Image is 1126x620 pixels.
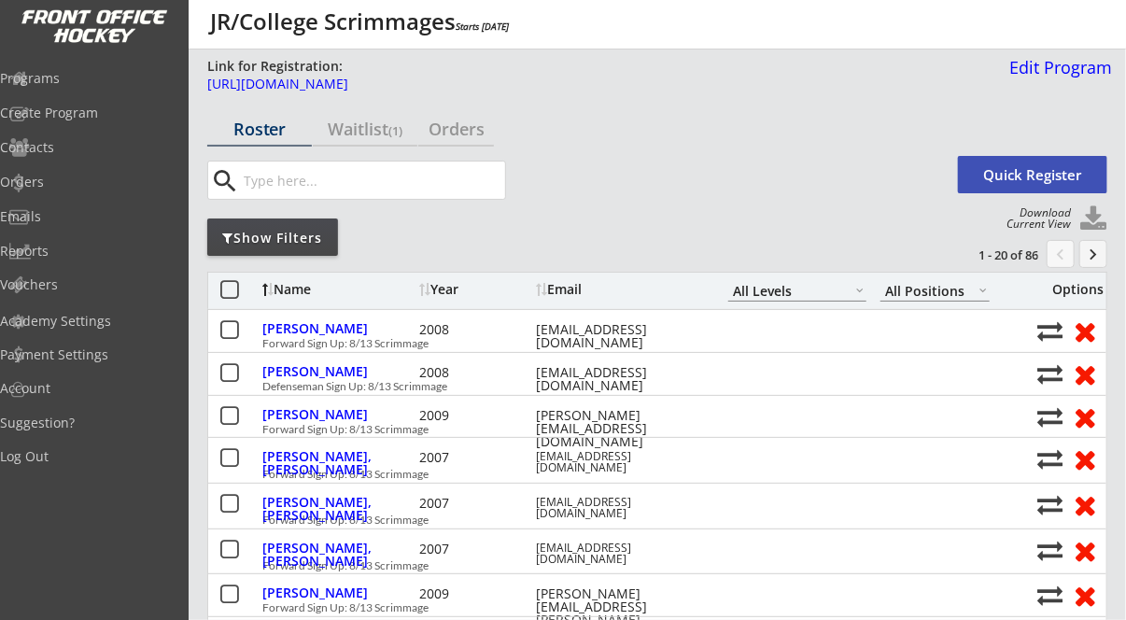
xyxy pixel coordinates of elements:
[998,207,1072,230] div: Download Current View
[262,496,415,522] div: [PERSON_NAME], [PERSON_NAME]
[262,381,1027,392] div: Defenseman Sign Up: 8/13 Scrimmage
[1002,59,1112,92] a: Edit Program
[1037,446,1063,472] button: Move player
[262,424,1027,435] div: Forward Sign Up: 8/13 Scrimmage
[1037,361,1063,387] button: Move player
[419,587,531,600] div: 2009
[456,20,509,33] em: Starts [DATE]
[536,451,704,473] div: [EMAIL_ADDRESS][DOMAIN_NAME]
[262,586,415,599] div: [PERSON_NAME]
[1068,402,1103,431] button: Remove from roster (no refund)
[262,602,1027,613] div: Forward Sign Up: 8/13 Scrimmage
[958,156,1107,193] button: Quick Register
[1079,205,1107,233] button: Click to download full roster. Your browser settings may try to block it, check your security set...
[1068,581,1103,610] button: Remove from roster (no refund)
[207,77,997,101] a: [URL][DOMAIN_NAME]
[262,450,415,476] div: [PERSON_NAME], [PERSON_NAME]
[419,497,531,510] div: 2007
[941,247,1038,263] div: 1 - 20 of 86
[419,409,531,422] div: 2009
[207,77,997,91] div: [URL][DOMAIN_NAME]
[1037,283,1104,296] div: Options
[418,120,494,137] div: Orders
[1068,536,1103,565] button: Remove from roster (no refund)
[262,469,1027,480] div: Forward Sign Up: 8/13 Scrimmage
[1068,490,1103,519] button: Remove from roster (no refund)
[262,338,1027,349] div: Forward Sign Up: 8/13 Scrimmage
[536,366,704,392] div: [EMAIL_ADDRESS][DOMAIN_NAME]
[536,409,704,448] div: [PERSON_NAME][EMAIL_ADDRESS][DOMAIN_NAME]
[419,283,531,296] div: Year
[262,408,415,421] div: [PERSON_NAME]
[388,122,402,139] font: (1)
[419,323,531,336] div: 2008
[536,542,704,565] div: [EMAIL_ADDRESS][DOMAIN_NAME]
[1068,444,1103,473] button: Remove from roster (no refund)
[419,542,531,556] div: 2007
[536,497,704,519] div: [EMAIL_ADDRESS][DOMAIN_NAME]
[262,322,415,335] div: [PERSON_NAME]
[207,120,312,137] div: Roster
[419,451,531,464] div: 2007
[207,57,345,76] div: Link for Registration:
[262,560,1027,571] div: Forward Sign Up: 8/13 Scrimmage
[1068,359,1103,388] button: Remove from roster (no refund)
[1037,492,1063,517] button: Move player
[1079,240,1107,268] button: keyboard_arrow_right
[1037,538,1063,563] button: Move player
[262,283,415,296] div: Name
[1068,317,1103,345] button: Remove from roster (no refund)
[313,120,417,137] div: Waitlist
[1037,404,1063,430] button: Move player
[262,365,415,378] div: [PERSON_NAME]
[240,162,505,199] input: Type here...
[210,166,241,196] button: search
[536,323,704,349] div: [EMAIL_ADDRESS][DOMAIN_NAME]
[262,514,1027,526] div: Forward Sign Up: 8/13 Scrimmage
[262,542,415,568] div: [PERSON_NAME], [PERSON_NAME]
[419,366,531,379] div: 2008
[1037,583,1063,608] button: Move player
[207,229,338,247] div: Show Filters
[1037,318,1063,344] button: Move player
[536,283,704,296] div: Email
[1002,59,1112,76] div: Edit Program
[1047,240,1075,268] button: chevron_left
